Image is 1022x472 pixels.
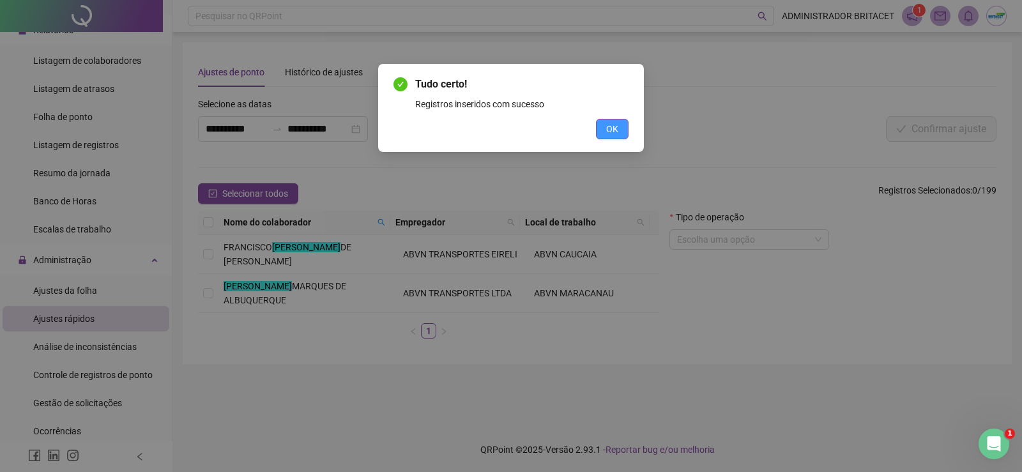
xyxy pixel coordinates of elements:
span: OK [606,122,618,136]
span: Tudo certo! [415,77,629,92]
span: 1 [1005,429,1015,439]
div: Registros inseridos com sucesso [415,97,629,111]
button: OK [596,119,629,139]
span: check-circle [393,77,408,91]
iframe: Intercom live chat [979,429,1009,459]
